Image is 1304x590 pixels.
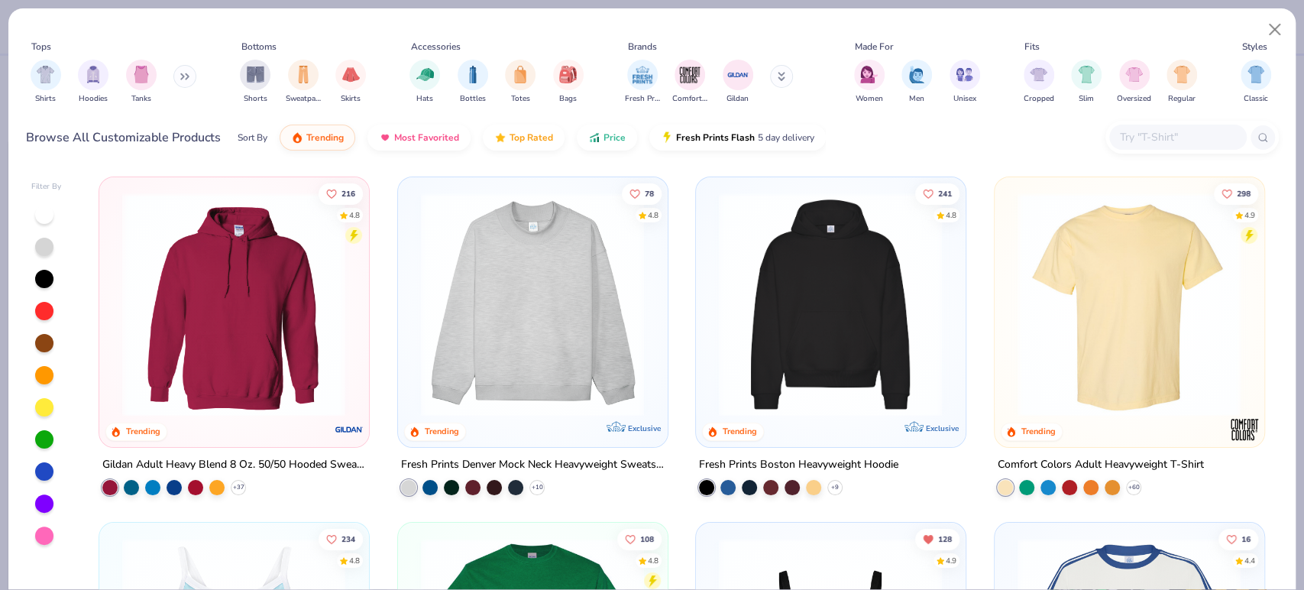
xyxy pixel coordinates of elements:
img: Shirts Image [37,66,54,83]
div: filter for Comfort Colors [672,60,707,105]
button: Like [617,528,662,549]
img: flash.gif [661,131,673,144]
button: Like [319,528,363,549]
img: Tanks Image [133,66,150,83]
span: 78 [645,190,654,197]
span: Men [909,93,924,105]
span: 241 [938,190,952,197]
span: + 60 [1128,482,1139,491]
input: Try "T-Shirt" [1118,128,1236,146]
img: a90f7c54-8796-4cb2-9d6e-4e9644cfe0fe [652,193,890,417]
button: filter button [1166,60,1197,105]
button: filter button [553,60,584,105]
span: Comfort Colors [672,93,707,105]
span: + 9 [831,482,839,491]
img: 01756b78-01f6-4cc6-8d8a-3c30c1a0c8ac [115,193,353,417]
button: filter button [240,60,270,105]
span: Trending [306,131,344,144]
img: Regular Image [1173,66,1191,83]
button: Like [1214,183,1258,204]
button: filter button [335,60,366,105]
span: 298 [1237,190,1251,197]
div: 4.8 [648,555,658,566]
div: filter for Men [901,60,932,105]
button: Top Rated [483,125,565,151]
button: Like [1218,528,1258,549]
div: filter for Skirts [335,60,366,105]
span: Hats [416,93,433,105]
button: Unlike [915,528,959,549]
span: Fresh Prints Flash [676,131,755,144]
span: + 10 [531,482,542,491]
div: 4.9 [946,555,956,566]
img: Bottles Image [464,66,481,83]
div: Styles [1242,40,1267,53]
span: Classic [1244,93,1268,105]
div: filter for Regular [1166,60,1197,105]
div: filter for Hats [409,60,440,105]
div: filter for Gildan [723,60,753,105]
div: Browse All Customizable Products [26,128,221,147]
img: Women Image [860,66,878,83]
button: filter button [854,60,885,105]
div: Accessories [411,40,461,53]
div: 4.8 [349,555,360,566]
span: Most Favorited [394,131,459,144]
img: Comfort Colors Image [678,63,701,86]
div: filter for Slim [1071,60,1102,105]
div: Comfort Colors Adult Heavyweight T-Shirt [998,455,1204,474]
div: Fresh Prints Boston Heavyweight Hoodie [699,455,898,474]
span: 16 [1241,535,1251,543]
span: Regular [1168,93,1196,105]
span: Unisex [953,93,976,105]
div: filter for Classic [1241,60,1271,105]
button: filter button [901,60,932,105]
img: Cropped Image [1030,66,1047,83]
div: filter for Cropped [1024,60,1054,105]
img: Totes Image [512,66,529,83]
button: filter button [950,60,980,105]
img: Slim Image [1078,66,1095,83]
span: Fresh Prints [625,93,660,105]
div: Brands [628,40,657,53]
div: Sort By [238,131,267,144]
div: Bottoms [241,40,277,53]
img: Shorts Image [247,66,264,83]
img: TopRated.gif [494,131,506,144]
div: filter for Tanks [126,60,157,105]
button: Like [622,183,662,204]
img: 029b8af0-80e6-406f-9fdc-fdf898547912 [1010,193,1248,417]
button: Trending [280,125,355,151]
div: filter for Sweatpants [286,60,321,105]
div: Fresh Prints Denver Mock Neck Heavyweight Sweatshirt [401,455,665,474]
div: 4.9 [1244,209,1255,221]
img: Oversized Image [1125,66,1143,83]
button: Close [1260,15,1289,44]
span: 108 [640,535,654,543]
div: 4.8 [648,209,658,221]
button: filter button [625,60,660,105]
button: Like [319,183,363,204]
span: Sweatpants [286,93,321,105]
span: Top Rated [510,131,553,144]
div: filter for Women [854,60,885,105]
div: 4.8 [349,209,360,221]
span: Oversized [1117,93,1151,105]
span: 216 [341,190,355,197]
img: Men Image [908,66,925,83]
button: Most Favorited [367,125,471,151]
span: Cropped [1024,93,1054,105]
img: Comfort Colors logo [1228,413,1259,444]
span: Skirts [341,93,361,105]
span: 128 [938,535,952,543]
div: Made For [855,40,893,53]
button: filter button [1117,60,1151,105]
button: filter button [1071,60,1102,105]
img: Skirts Image [342,66,360,83]
div: 4.4 [1244,555,1255,566]
button: filter button [126,60,157,105]
div: filter for Totes [505,60,536,105]
button: filter button [1241,60,1271,105]
span: 5 day delivery [758,129,814,147]
button: Like [915,183,959,204]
